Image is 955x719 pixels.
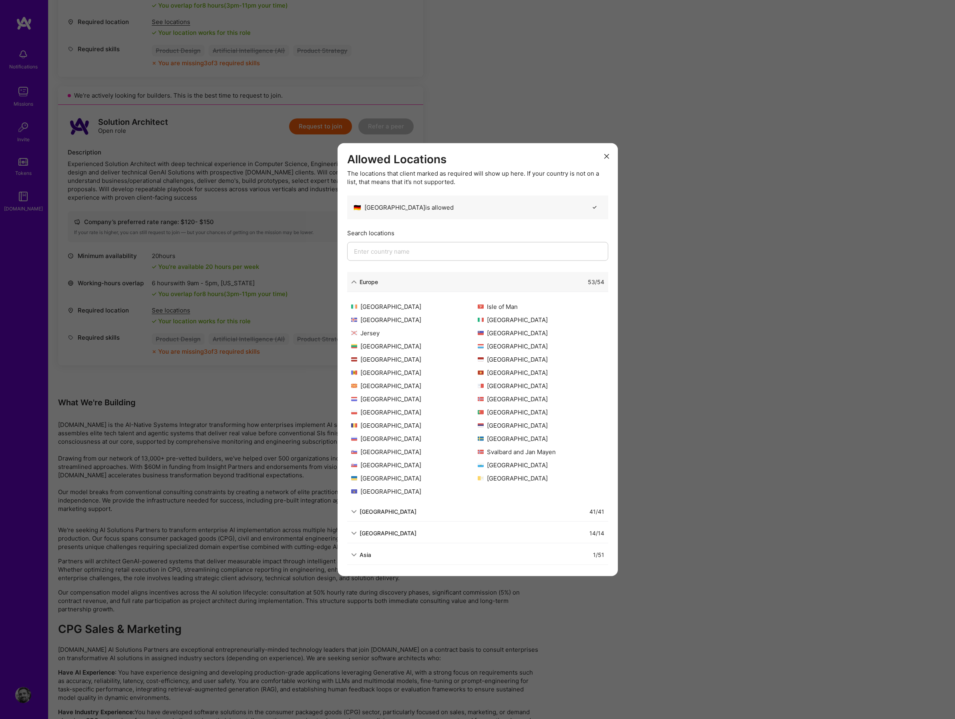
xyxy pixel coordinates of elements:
[478,474,604,483] div: [GEOGRAPHIC_DATA]
[478,316,604,324] div: [GEOGRAPHIC_DATA]
[351,448,478,456] div: [GEOGRAPHIC_DATA]
[354,203,361,212] span: 🇩🇪
[354,203,454,212] div: [GEOGRAPHIC_DATA] is allowed
[351,397,357,401] img: Netherlands
[351,435,478,443] div: [GEOGRAPHIC_DATA]
[478,450,484,454] img: Svalbard and Jan Mayen
[351,318,357,322] img: Iceland
[478,382,604,390] div: [GEOGRAPHIC_DATA]
[347,169,608,186] div: The locations that client marked as required will show up here. If your country is not on a list,...
[478,318,484,322] img: Italy
[351,279,357,284] i: icon ArrowDown
[360,278,378,286] div: Europe
[351,355,478,364] div: [GEOGRAPHIC_DATA]
[588,278,604,286] div: 53 / 54
[351,509,357,514] i: icon ArrowDown
[351,421,478,430] div: [GEOGRAPHIC_DATA]
[478,463,484,467] img: San Marino
[478,461,604,469] div: [GEOGRAPHIC_DATA]
[478,329,604,337] div: [GEOGRAPHIC_DATA]
[351,395,478,403] div: [GEOGRAPHIC_DATA]
[351,408,478,417] div: [GEOGRAPHIC_DATA]
[478,408,604,417] div: [GEOGRAPHIC_DATA]
[478,331,484,335] img: Liechtenstein
[351,382,478,390] div: [GEOGRAPHIC_DATA]
[351,384,357,388] img: North Macedonia
[478,355,604,364] div: [GEOGRAPHIC_DATA]
[351,461,478,469] div: [GEOGRAPHIC_DATA]
[351,371,357,375] img: Moldova
[360,551,371,559] div: Asia
[351,344,357,348] img: Lithuania
[351,474,478,483] div: [GEOGRAPHIC_DATA]
[604,154,609,159] i: icon Close
[351,304,357,309] img: Ireland
[478,395,604,403] div: [GEOGRAPHIC_DATA]
[478,423,484,428] img: Serbia
[351,357,357,362] img: Latvia
[351,450,357,454] img: Slovenia
[338,143,618,576] div: modal
[360,507,416,516] div: [GEOGRAPHIC_DATA]
[351,487,478,496] div: [GEOGRAPHIC_DATA]
[478,476,484,481] img: Vatican City
[478,357,484,362] img: Monaco
[347,242,608,261] input: Enter country name
[478,369,604,377] div: [GEOGRAPHIC_DATA]
[478,421,604,430] div: [GEOGRAPHIC_DATA]
[478,304,484,309] img: Isle of Man
[351,369,478,377] div: [GEOGRAPHIC_DATA]
[478,371,484,375] img: Montenegro
[351,302,478,311] div: [GEOGRAPHIC_DATA]
[351,329,478,337] div: Jersey
[351,316,478,324] div: [GEOGRAPHIC_DATA]
[478,384,484,388] img: Malta
[592,204,598,210] i: icon CheckBlack
[351,437,357,441] img: Russia
[478,448,604,456] div: Svalbard and Jan Mayen
[351,463,357,467] img: Slovakia
[351,489,357,494] img: Kosovo
[351,476,357,481] img: Ukraine
[351,342,478,350] div: [GEOGRAPHIC_DATA]
[351,410,357,415] img: Poland
[478,435,604,443] div: [GEOGRAPHIC_DATA]
[478,302,604,311] div: Isle of Man
[593,551,604,559] div: 1 / 51
[478,410,484,415] img: Portugal
[351,552,357,557] i: icon ArrowDown
[347,229,608,237] div: Search locations
[478,437,484,441] img: Sweden
[478,342,604,350] div: [GEOGRAPHIC_DATA]
[351,331,357,335] img: Jersey
[351,423,357,428] img: Romania
[589,507,604,516] div: 41 / 41
[478,397,484,401] img: Norway
[347,152,608,166] h3: Allowed Locations
[360,529,416,537] div: [GEOGRAPHIC_DATA]
[478,344,484,348] img: Luxembourg
[351,530,357,536] i: icon ArrowDown
[589,529,604,537] div: 14 / 14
